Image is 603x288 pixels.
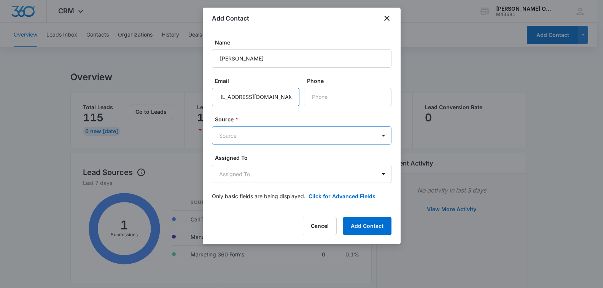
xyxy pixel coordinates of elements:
[212,88,299,106] input: Email
[309,192,375,200] button: Click for Advanced Fields
[304,88,391,106] input: Phone
[212,49,391,68] input: Name
[212,14,249,23] h1: Add Contact
[215,115,395,123] label: Source
[215,154,395,162] label: Assigned To
[382,14,391,23] button: close
[343,217,391,235] button: Add Contact
[215,38,395,46] label: Name
[215,77,302,85] label: Email
[303,217,337,235] button: Cancel
[212,192,305,200] p: Only basic fields are being displayed.
[307,77,395,85] label: Phone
